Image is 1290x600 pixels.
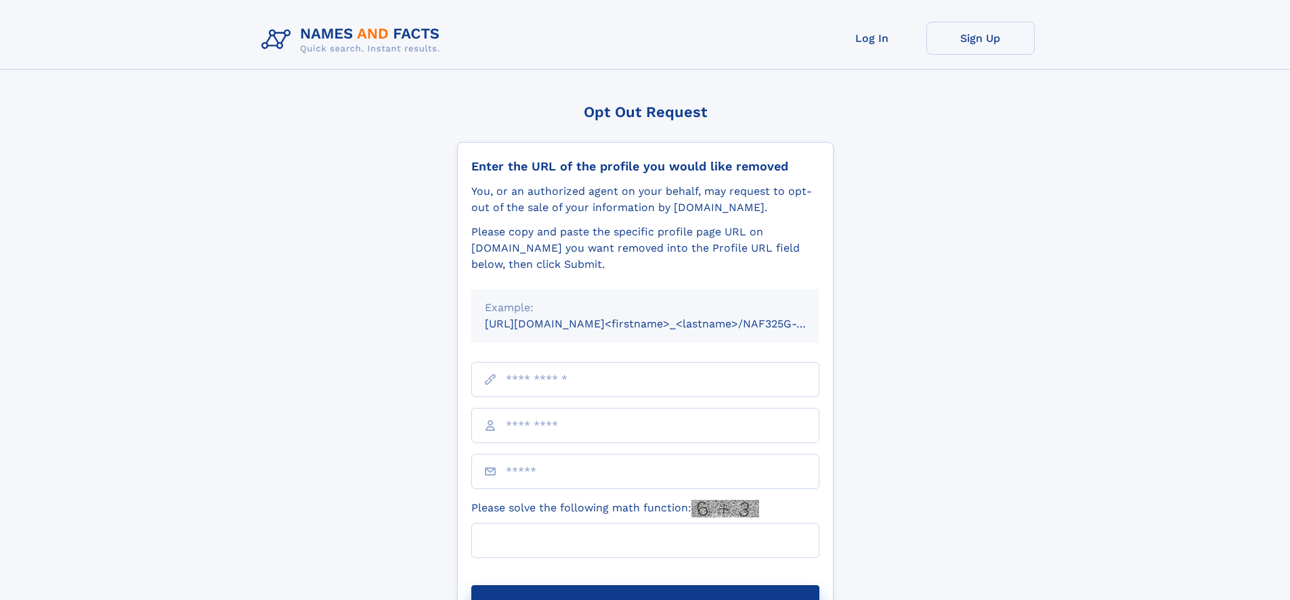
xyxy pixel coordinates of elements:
[471,500,759,517] label: Please solve the following math function:
[818,22,926,55] a: Log In
[485,317,845,330] small: [URL][DOMAIN_NAME]<firstname>_<lastname>/NAF325G-xxxxxxxx
[256,22,451,58] img: Logo Names and Facts
[457,103,834,120] div: Opt Out Request
[926,22,1035,55] a: Sign Up
[471,183,819,216] div: You, or an authorized agent on your behalf, may request to opt-out of the sale of your informatio...
[471,224,819,273] div: Please copy and paste the specific profile page URL on [DOMAIN_NAME] you want removed into the Pr...
[485,300,806,316] div: Example:
[471,159,819,174] div: Enter the URL of the profile you would like removed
